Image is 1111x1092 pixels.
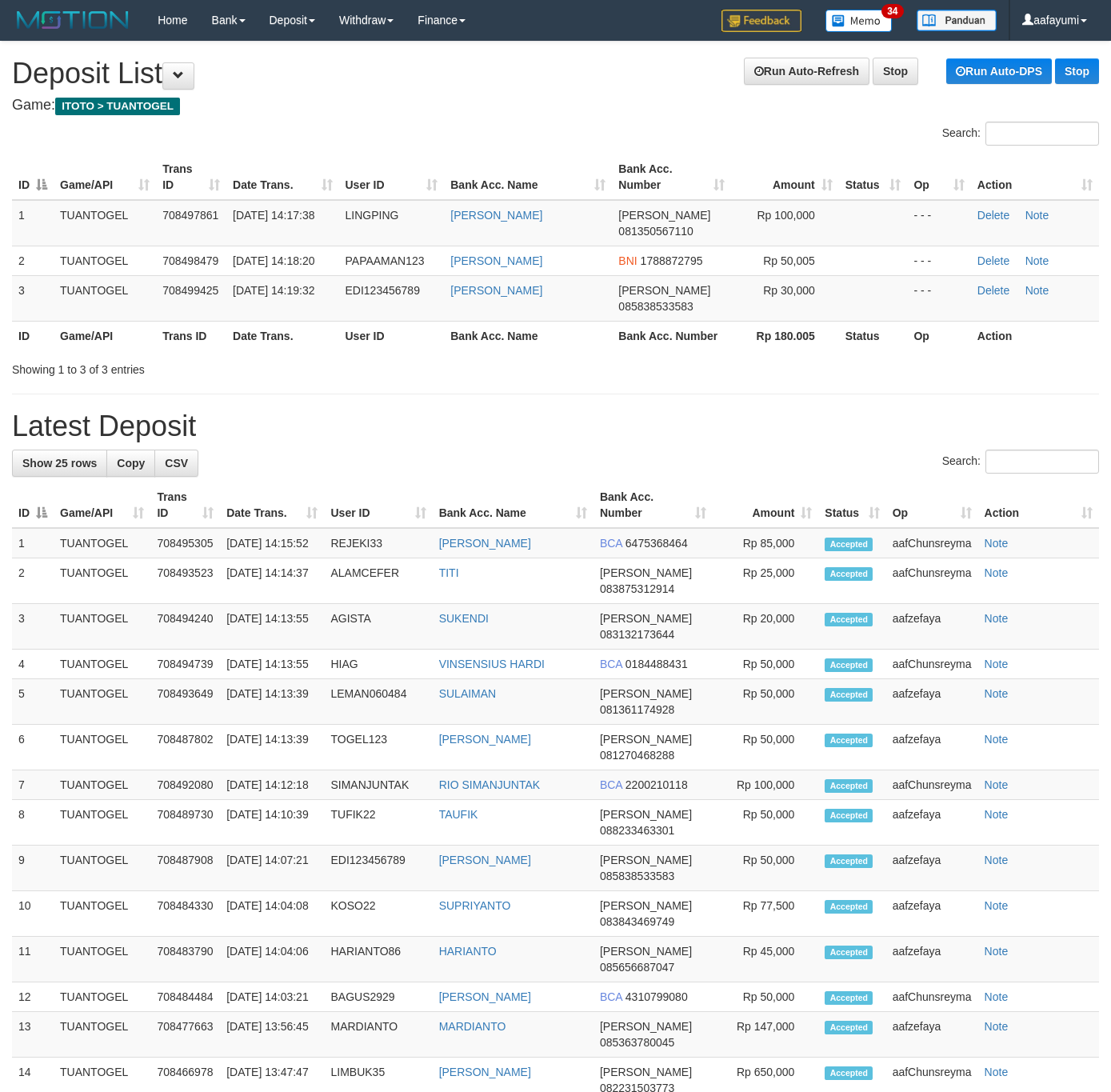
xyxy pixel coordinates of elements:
[150,846,220,891] td: 708487908
[324,679,432,725] td: LEMAN060484
[150,1012,220,1058] td: 708477663
[825,946,873,959] span: Accepted
[154,450,198,477] a: CSV
[54,770,150,800] td: TUANTOGEL
[618,300,693,313] span: Copy 085838533583 to clipboard
[600,749,674,762] span: Copy 081270468288 to clipboard
[439,1020,506,1033] a: MARDIANTO
[12,800,54,846] td: 8
[721,10,801,32] img: Feedback.jpg
[54,246,156,275] td: TUANTOGEL
[12,8,134,32] img: MOTION_logo.png
[825,809,873,822] span: Accepted
[12,725,54,770] td: 6
[324,604,432,650] td: AGISTA
[12,846,54,891] td: 9
[600,537,622,550] span: BCA
[54,650,150,679] td: TUANTOGEL
[439,808,478,821] a: TAUFIK
[946,58,1052,84] a: Run Auto-DPS
[444,321,612,350] th: Bank Acc. Name
[886,846,978,891] td: aafzefaya
[977,254,1009,267] a: Delete
[54,200,156,246] td: TUANTOGEL
[744,58,869,85] a: Run Auto-Refresh
[12,410,1099,442] h1: Latest Deposit
[12,450,107,477] a: Show 25 rows
[433,482,593,528] th: Bank Acc. Name: activate to sort column ascending
[731,154,839,200] th: Amount: activate to sort column ascending
[324,482,432,528] th: User ID: activate to sort column ascending
[985,687,1009,700] a: Note
[977,284,1009,297] a: Delete
[233,284,314,297] span: [DATE] 14:19:32
[439,566,459,579] a: TITI
[54,604,150,650] td: TUANTOGEL
[220,800,324,846] td: [DATE] 14:10:39
[54,154,156,200] th: Game/API: activate to sort column ascending
[600,808,692,821] span: [PERSON_NAME]
[12,891,54,937] td: 10
[12,937,54,982] td: 11
[600,658,622,670] span: BCA
[339,321,445,350] th: User ID
[324,1012,432,1058] td: MARDIANTO
[600,733,692,746] span: [PERSON_NAME]
[600,824,674,837] span: Copy 088233463301 to clipboard
[713,891,819,937] td: Rp 77,500
[977,209,1009,222] a: Delete
[825,1021,873,1034] span: Accepted
[825,688,873,702] span: Accepted
[346,284,420,297] span: EDI123456789
[886,558,978,604] td: aafChunsreyma
[600,899,692,912] span: [PERSON_NAME]
[150,558,220,604] td: 708493523
[54,679,150,725] td: TUANTOGEL
[713,528,819,558] td: Rp 85,000
[600,703,674,716] span: Copy 081361174928 to clipboard
[600,915,674,928] span: Copy 083843469749 to clipboard
[917,10,997,31] img: panduan.png
[1025,254,1049,267] a: Note
[220,937,324,982] td: [DATE] 14:04:06
[324,770,432,800] td: SIMANJUNTAK
[439,537,531,550] a: [PERSON_NAME]
[220,891,324,937] td: [DATE] 14:04:08
[612,321,731,350] th: Bank Acc. Number
[1055,58,1099,84] a: Stop
[985,854,1009,866] a: Note
[156,321,226,350] th: Trans ID
[881,4,903,18] span: 34
[150,482,220,528] th: Trans ID: activate to sort column ascending
[600,628,674,641] span: Copy 083132173644 to clipboard
[985,808,1009,821] a: Note
[346,209,399,222] span: LINGPING
[713,725,819,770] td: Rp 50,000
[54,482,150,528] th: Game/API: activate to sort column ascending
[825,538,873,551] span: Accepted
[226,321,338,350] th: Date Trans.
[839,321,908,350] th: Status
[985,1020,1009,1033] a: Note
[985,778,1009,791] a: Note
[54,982,150,1012] td: TUANTOGEL
[886,482,978,528] th: Op: activate to sort column ascending
[439,899,511,912] a: SUPRIYANTO
[713,770,819,800] td: Rp 100,000
[55,98,180,115] span: ITOTO > TUANTOGEL
[907,200,970,246] td: - - -
[625,990,688,1003] span: Copy 4310799080 to clipboard
[600,1036,674,1049] span: Copy 085363780045 to clipboard
[600,854,692,866] span: [PERSON_NAME]
[757,209,814,222] span: Rp 100,000
[825,854,873,868] span: Accepted
[12,528,54,558] td: 1
[600,687,692,700] span: [PERSON_NAME]
[600,945,692,958] span: [PERSON_NAME]
[942,450,1099,474] label: Search:
[612,154,731,200] th: Bank Acc. Number: activate to sort column ascending
[439,658,545,670] a: VINSENSIUS HARDI
[886,528,978,558] td: aafChunsreyma
[220,528,324,558] td: [DATE] 14:15:52
[839,154,908,200] th: Status: activate to sort column ascending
